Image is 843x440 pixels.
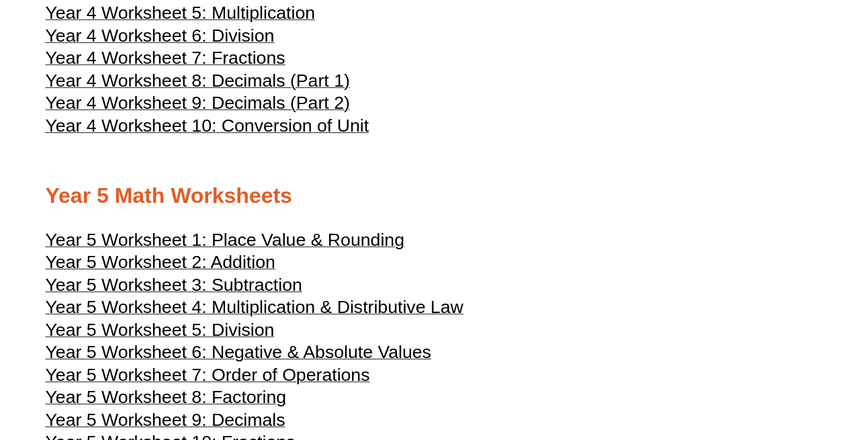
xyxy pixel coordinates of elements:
span: Year 5 Worksheet 7: Order of Operations [46,365,370,385]
a: Year 4 Worksheet 10: Conversion of Unit [46,122,369,135]
a: Year 5 Worksheet 8: Factoring [46,393,287,406]
span: Year 4 Worksheet 9: Decimals (Part 2) [46,93,350,113]
span: Year 5 Worksheet 2: Addition [46,252,275,272]
span: Year 4 Worksheet 10: Conversion of Unit [46,116,369,136]
span: Year 4 Worksheet 7: Fractions [46,48,285,68]
h2: Year 5 Math Worksheets [46,182,798,210]
a: Year 5 Worksheet 2: Addition [46,258,275,271]
span: Year 5 Worksheet 9: Decimals [46,410,285,430]
a: Year 5 Worksheet 6: Negative & Absolute Values [46,348,431,361]
span: Year 5 Worksheet 8: Factoring [46,387,287,407]
a: Year 5 Worksheet 3: Subtraction [46,281,302,294]
span: Year 5 Worksheet 5: Division [46,320,275,340]
a: Year 4 Worksheet 6: Division [46,32,275,45]
a: Year 5 Worksheet 5: Division [46,326,275,339]
a: Year 5 Worksheet 9: Decimals [46,416,285,429]
span: Year 5 Worksheet 4: Multiplication & Distributive Law [46,297,463,317]
span: Year 5 Worksheet 6: Negative & Absolute Values [46,342,431,362]
a: Year 5 Worksheet 7: Order of Operations [46,371,370,384]
span: Year 4 Worksheet 8: Decimals (Part 1) [46,71,350,91]
a: Year 4 Worksheet 8: Decimals (Part 1) [46,77,350,90]
a: Year 4 Worksheet 5: Multiplication [46,9,316,22]
span: Year 5 Worksheet 3: Subtraction [46,275,302,295]
span: Year 5 Worksheet 1: Place Value & Rounding [46,230,404,250]
a: Year 5 Worksheet 4: Multiplication & Distributive Law [46,303,463,316]
a: Year 4 Worksheet 7: Fractions [46,54,285,67]
iframe: Chat Widget [613,288,843,440]
span: Year 4 Worksheet 5: Multiplication [46,3,316,23]
a: Year 5 Worksheet 1: Place Value & Rounding [46,236,404,249]
span: Year 4 Worksheet 6: Division [46,26,275,46]
a: Year 4 Worksheet 9: Decimals (Part 2) [46,99,350,112]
